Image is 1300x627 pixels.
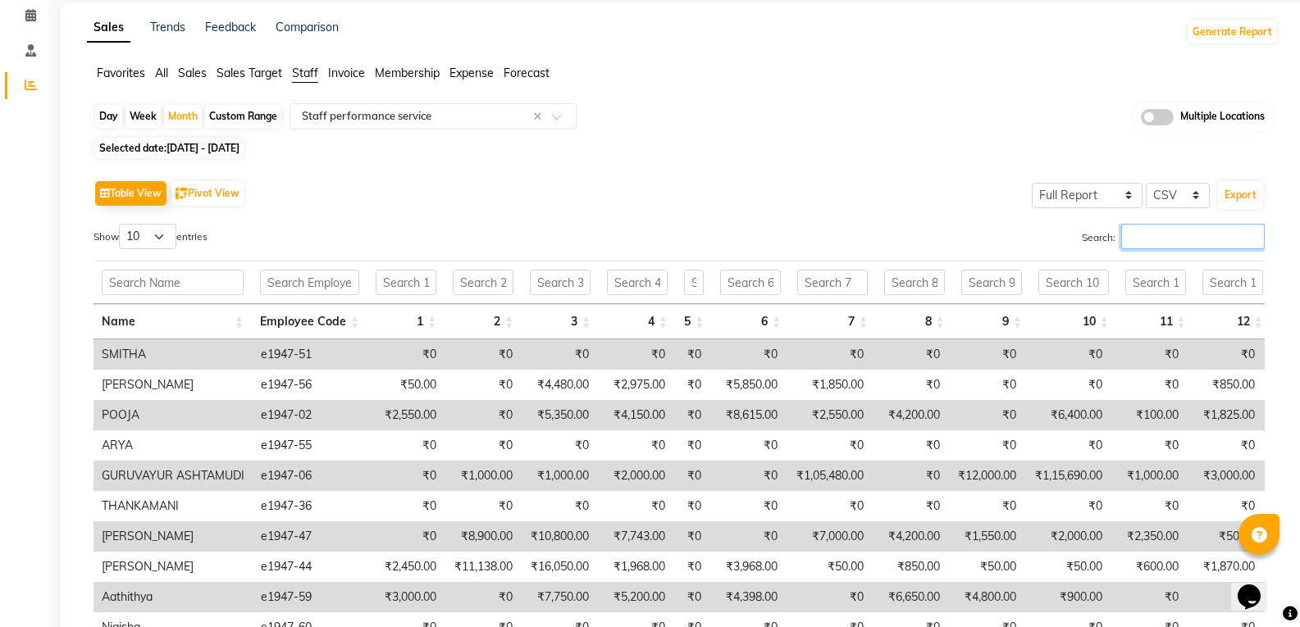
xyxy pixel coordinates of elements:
[94,552,253,582] td: [PERSON_NAME]
[872,461,948,491] td: ₹0
[1180,109,1265,125] span: Multiple Locations
[150,20,185,34] a: Trends
[709,552,786,582] td: ₹3,968.00
[166,142,239,154] span: [DATE] - [DATE]
[367,304,445,339] th: 1: activate to sort column ascending
[872,491,948,521] td: ₹0
[253,370,368,400] td: e1947-56
[673,521,709,552] td: ₹0
[872,521,948,552] td: ₹4,200.00
[253,521,368,552] td: e1947-47
[709,339,786,370] td: ₹0
[368,461,445,491] td: ₹0
[521,370,597,400] td: ₹4,480.00
[953,304,1030,339] th: 9: activate to sort column ascending
[1024,461,1111,491] td: ₹1,15,690.00
[1111,339,1187,370] td: ₹0
[94,582,253,612] td: Aathithya
[521,339,597,370] td: ₹0
[1187,461,1263,491] td: ₹3,000.00
[948,521,1024,552] td: ₹1,550.00
[368,339,445,370] td: ₹0
[368,491,445,521] td: ₹0
[1187,339,1263,370] td: ₹0
[368,430,445,461] td: ₹0
[709,582,786,612] td: ₹4,398.00
[94,224,208,249] label: Show entries
[786,461,872,491] td: ₹1,05,480.00
[95,138,244,158] span: Selected date:
[673,582,709,612] td: ₹0
[521,521,597,552] td: ₹10,800.00
[445,491,521,521] td: ₹0
[94,491,253,521] td: THANKAMANI
[164,105,202,128] div: Month
[948,370,1024,400] td: ₹0
[709,400,786,430] td: ₹8,615.00
[253,491,368,521] td: e1947-36
[94,304,252,339] th: Name: activate to sort column ascending
[884,270,945,295] input: Search 8
[1024,370,1111,400] td: ₹0
[530,270,591,295] input: Search 3
[504,66,550,80] span: Forecast
[445,400,521,430] td: ₹0
[684,270,704,295] input: Search 5
[376,270,436,295] input: Search 1
[961,270,1022,295] input: Search 9
[205,105,281,128] div: Custom Range
[673,491,709,521] td: ₹0
[253,461,368,491] td: e1947-06
[1187,582,1263,612] td: ₹0
[445,552,521,582] td: ₹11,138.00
[521,430,597,461] td: ₹0
[1121,224,1265,249] input: Search:
[445,370,521,400] td: ₹0
[87,13,130,43] a: Sales
[522,304,599,339] th: 3: activate to sort column ascending
[599,304,676,339] th: 4: activate to sort column ascending
[948,582,1024,612] td: ₹4,800.00
[95,105,122,128] div: Day
[445,582,521,612] td: ₹0
[176,188,188,200] img: pivot.png
[445,339,521,370] td: ₹0
[673,552,709,582] td: ₹0
[368,370,445,400] td: ₹50.00
[1111,491,1187,521] td: ₹0
[94,400,253,430] td: POOJA
[328,66,365,80] span: Invoice
[673,461,709,491] td: ₹0
[253,430,368,461] td: e1947-55
[786,339,872,370] td: ₹0
[94,370,253,400] td: [PERSON_NAME]
[1111,370,1187,400] td: ₹0
[1111,430,1187,461] td: ₹0
[253,582,368,612] td: e1947-59
[97,66,145,80] span: Favorites
[94,339,253,370] td: SMITHA
[597,491,673,521] td: ₹0
[1038,270,1109,295] input: Search 10
[1187,430,1263,461] td: ₹0
[1194,304,1271,339] th: 12: activate to sort column ascending
[449,66,494,80] span: Expense
[872,552,948,582] td: ₹850.00
[260,270,359,295] input: Search Employee Code
[786,400,872,430] td: ₹2,550.00
[1218,181,1263,209] button: Export
[872,339,948,370] td: ₹0
[445,461,521,491] td: ₹1,000.00
[607,270,668,295] input: Search 4
[676,304,712,339] th: 5: activate to sort column ascending
[597,400,673,430] td: ₹4,150.00
[797,270,868,295] input: Search 7
[876,304,953,339] th: 8: activate to sort column ascending
[205,20,256,34] a: Feedback
[673,400,709,430] td: ₹0
[786,430,872,461] td: ₹0
[1082,224,1265,249] label: Search:
[786,491,872,521] td: ₹0
[872,370,948,400] td: ₹0
[597,521,673,552] td: ₹7,743.00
